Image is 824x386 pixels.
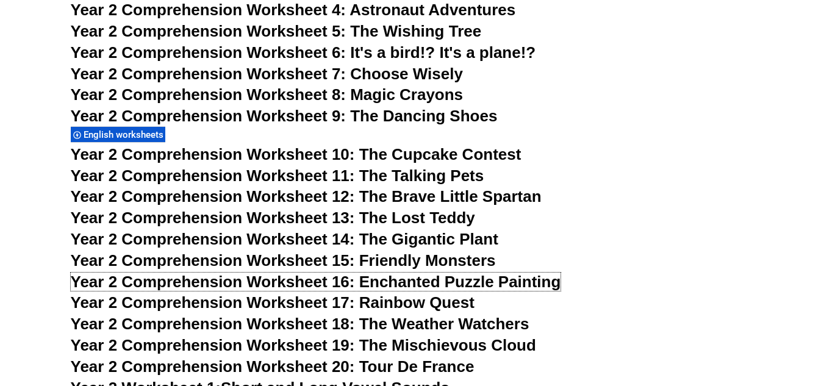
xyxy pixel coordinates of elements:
span: Astronaut Adventures [349,1,515,19]
a: Year 2 Comprehension Worksheet 18: The Weather Watchers [71,315,529,333]
span: Choose Wisely [350,65,463,83]
a: Year 2 Comprehension Worksheet 14: The Gigantic Plant [71,230,498,248]
span: The Wishing Tree [350,22,481,40]
a: Year 2 Comprehension Worksheet 17: Rainbow Quest [71,293,475,312]
span: Year 2 Comprehension Worksheet 7: [71,65,346,83]
a: Year 2 Comprehension Worksheet 10: The Cupcake Contest [71,145,521,163]
iframe: Chat Widget [621,248,824,386]
span: Year 2 Comprehension Worksheet 5: [71,22,346,40]
a: Year 2 Comprehension Worksheet 5: The Wishing Tree [71,22,482,40]
a: Year 2 Comprehension Worksheet 9: The Dancing Shoes [71,107,498,125]
a: Year 2 Comprehension Worksheet 4: Astronaut Adventures [71,1,516,19]
a: Year 2 Comprehension Worksheet 8: Magic Crayons [71,85,464,104]
a: Year 2 Comprehension Worksheet 19: The Mischievous Cloud [71,336,536,354]
a: Year 2 Comprehension Worksheet 12: The Brave Little Spartan [71,187,542,206]
span: English worksheets [84,129,167,140]
div: English worksheets [71,126,165,143]
a: Year 2 Comprehension Worksheet 20: Tour De France [71,357,475,376]
a: Year 2 Comprehension Worksheet 15: Friendly Monsters [71,251,496,270]
a: Year 2 Comprehension Worksheet 16: Enchanted Puzzle Painting [71,273,561,291]
a: Year 2 Comprehension Worksheet 7: Choose Wisely [71,65,463,83]
a: Year 2 Comprehension Worksheet 11: The Talking Pets [71,166,484,185]
a: Year 2 Comprehension Worksheet 6: It's a bird!? It's a plane!? [71,43,536,62]
a: Year 2 Comprehension Worksheet 13: The Lost Teddy [71,209,475,227]
span: Year 2 Comprehension Worksheet 4: [71,1,346,19]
